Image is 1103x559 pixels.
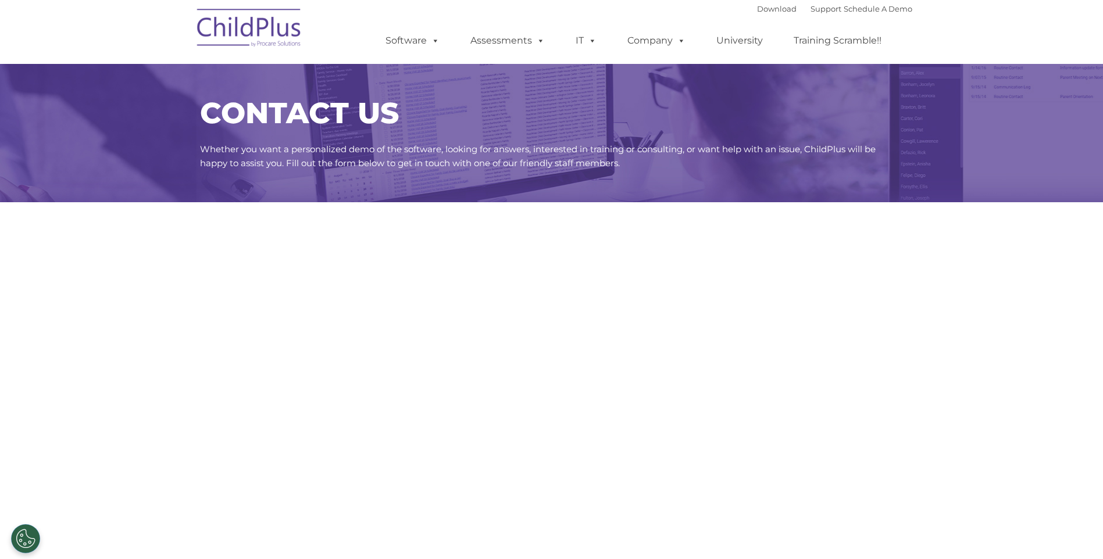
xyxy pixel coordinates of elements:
[459,29,556,52] a: Assessments
[782,29,893,52] a: Training Scramble!!
[616,29,697,52] a: Company
[564,29,608,52] a: IT
[811,4,841,13] a: Support
[200,144,876,169] span: Whether you want a personalized demo of the software, looking for answers, interested in training...
[844,4,912,13] a: Schedule A Demo
[705,29,774,52] a: University
[757,4,797,13] a: Download
[757,4,912,13] font: |
[191,1,308,59] img: ChildPlus by Procare Solutions
[1045,503,1103,559] iframe: Chat Widget
[200,95,399,131] span: CONTACT US
[374,29,451,52] a: Software
[11,524,40,553] button: Cookies Settings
